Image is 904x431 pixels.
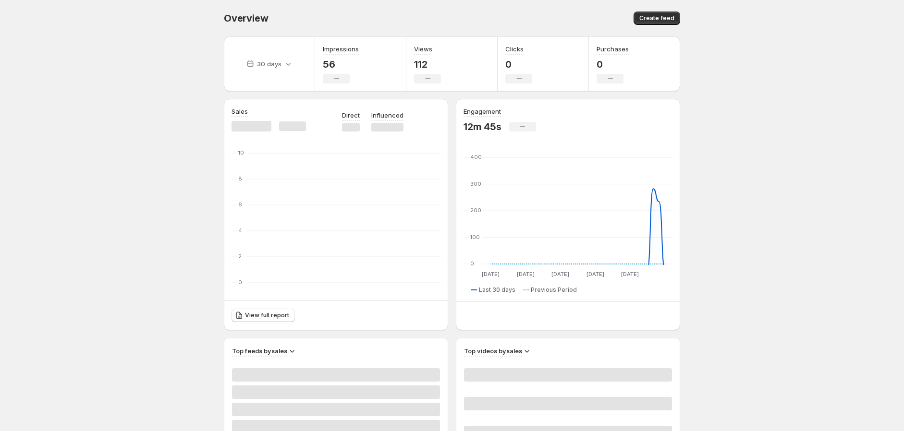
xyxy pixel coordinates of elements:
[238,149,244,156] text: 10
[517,271,535,277] text: [DATE]
[470,260,474,267] text: 0
[505,59,532,70] p: 0
[470,207,481,214] text: 200
[470,180,481,187] text: 300
[232,107,248,116] h3: Sales
[586,271,604,277] text: [DATE]
[531,286,577,294] span: Previous Period
[414,44,432,54] h3: Views
[232,346,287,356] h3: Top feeds by sales
[551,271,569,277] text: [DATE]
[323,59,359,70] p: 56
[464,121,501,132] p: 12m 45s
[470,234,480,240] text: 100
[257,59,281,69] p: 30 days
[479,286,515,294] span: Last 30 days
[238,279,242,286] text: 0
[232,309,295,322] a: View full report
[342,110,360,120] p: Direct
[621,271,639,277] text: [DATE]
[464,346,522,356] h3: Top videos by sales
[597,59,629,70] p: 0
[238,175,242,182] text: 8
[597,44,629,54] h3: Purchases
[323,44,359,54] h3: Impressions
[245,311,289,319] span: View full report
[238,253,242,260] text: 2
[634,12,680,25] button: Create feed
[414,59,441,70] p: 112
[639,14,674,22] span: Create feed
[482,271,500,277] text: [DATE]
[470,154,482,160] text: 400
[371,110,403,120] p: Influenced
[224,12,268,24] span: Overview
[464,107,501,116] h3: Engagement
[238,201,242,208] text: 6
[238,227,242,234] text: 4
[505,44,524,54] h3: Clicks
